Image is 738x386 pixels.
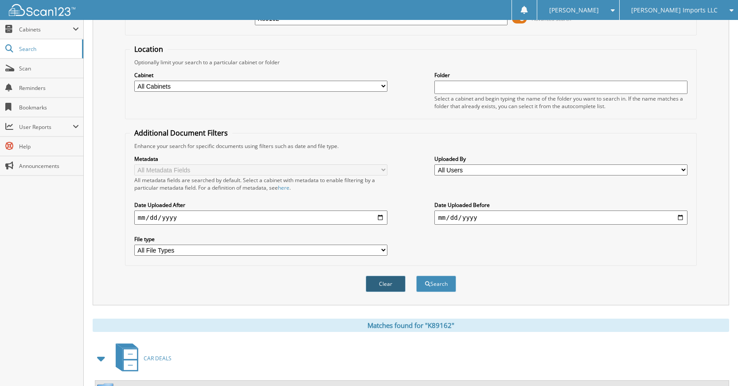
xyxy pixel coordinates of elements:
span: Help [19,143,79,150]
span: Reminders [19,84,79,92]
button: Search [416,276,456,292]
iframe: Chat Widget [694,343,738,386]
legend: Additional Document Filters [130,128,232,138]
img: scan123-logo-white.svg [9,4,75,16]
span: Scan [19,65,79,72]
div: Optionally limit your search to a particular cabinet or folder [130,58,692,66]
span: Search [19,45,78,53]
div: Matches found for "K89162" [93,319,729,332]
label: Metadata [134,155,387,163]
span: User Reports [19,123,73,131]
label: Date Uploaded After [134,201,387,209]
div: Enhance your search for specific documents using filters such as date and file type. [130,142,692,150]
span: Cabinets [19,26,73,33]
div: Select a cabinet and begin typing the name of the folder you want to search in. If the name match... [434,95,687,110]
label: Folder [434,71,687,79]
a: here [278,184,289,191]
span: [PERSON_NAME] Imports LLC [631,8,718,13]
label: File type [134,235,387,243]
label: Cabinet [134,71,387,79]
span: Bookmarks [19,104,79,111]
label: Uploaded By [434,155,687,163]
input: end [434,211,687,225]
span: CAR DEALS [144,355,172,362]
legend: Location [130,44,168,54]
div: All metadata fields are searched by default. Select a cabinet with metadata to enable filtering b... [134,176,387,191]
span: Announcements [19,162,79,170]
span: [PERSON_NAME] [549,8,599,13]
a: CAR DEALS [110,341,172,376]
input: start [134,211,387,225]
button: Clear [366,276,406,292]
label: Date Uploaded Before [434,201,687,209]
